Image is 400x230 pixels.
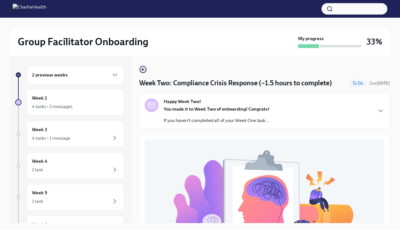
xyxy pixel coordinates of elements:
div: 4 tasks • 1 message [32,135,70,141]
a: Week 51 task [15,184,124,210]
h6: Week 6 [32,221,47,228]
strong: Happy Week Two! [164,98,201,105]
strong: [DATE] [377,81,390,86]
img: CharlieHealth [13,4,46,14]
strong: You made it to Week Two of onboarding! Congrats! [164,106,269,112]
h4: Week Two: Compliance Crisis Response (~1.5 hours to complete) [139,78,332,88]
h6: Week 3 [32,126,47,133]
h2: Group Facilitator Onboarding [18,35,148,48]
h6: Week 2 [32,94,47,101]
p: If you haven't completed all of your Week One task... [164,117,269,124]
div: 2 previous weeks [27,66,124,84]
span: Due [369,81,390,86]
a: Week 41 task [15,152,124,179]
a: Week 34 tasks • 1 message [15,121,124,147]
div: 1 task [32,166,43,173]
h6: Week 4 [32,158,47,165]
a: Week 24 tasks • 2 messages [15,89,124,116]
span: To Do [349,81,367,86]
div: 1 task [32,198,43,204]
div: 4 tasks • 2 messages [32,103,72,110]
h6: Week 5 [32,189,47,196]
strong: My progress [298,35,324,42]
h3: 33% [366,36,382,47]
span: September 16th, 2025 10:00 [369,80,390,86]
h6: 2 previous weeks [32,71,68,78]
